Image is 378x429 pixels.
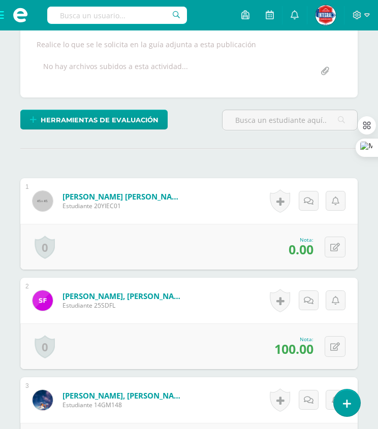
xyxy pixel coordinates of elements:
div: No hay archivos subidos a esta actividad... [43,61,188,81]
input: Busca un usuario... [47,7,187,24]
a: 0 [35,236,55,259]
a: [PERSON_NAME], [PERSON_NAME] [62,390,184,401]
img: 82e35952a61a7bb116b1d71fd6c769be.png [33,290,53,311]
img: 45x45 [33,191,53,211]
span: Herramientas de evaluación [41,111,159,129]
a: Herramientas de evaluación [20,110,168,129]
span: 100.00 [274,340,313,357]
span: Estudiante 20YIEC01 [62,202,184,210]
a: 0 [35,335,55,358]
div: Nota: [289,236,313,243]
span: Estudiante 25SDFL [62,301,184,310]
img: 5b05793df8038e2f74dd67e63a03d3f6.png [316,5,336,25]
span: Estudiante 14GM148 [62,401,184,409]
a: [PERSON_NAME], [PERSON_NAME] [62,291,184,301]
div: Realice lo que se le solicita en la guía adjunta a esta publicación [33,40,345,49]
a: [PERSON_NAME] [PERSON_NAME] [62,191,184,202]
img: 8efb7868bc13e23b8a50a17bd6479216.png [33,390,53,410]
div: Nota: [274,336,313,343]
input: Busca un estudiante aquí... [223,110,357,130]
span: 0.00 [289,241,313,258]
